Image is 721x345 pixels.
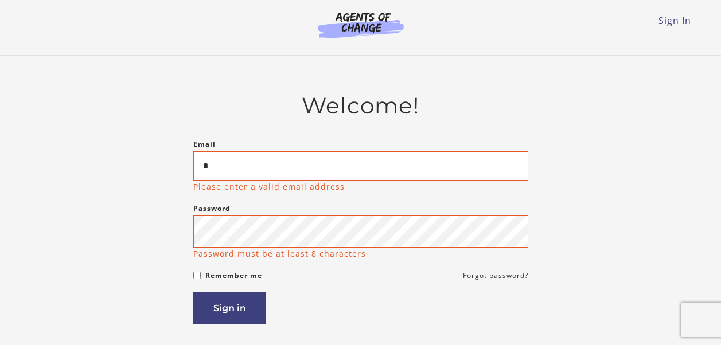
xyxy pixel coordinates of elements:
[306,11,416,38] img: Agents of Change Logo
[193,138,216,151] label: Email
[463,269,528,283] a: Forgot password?
[193,202,231,215] label: Password
[658,14,691,27] a: Sign In
[193,181,345,193] p: Please enter a valid email address
[193,92,528,119] h2: Welcome!
[205,269,262,283] label: Remember me
[193,248,366,260] p: Password must be at least 8 characters
[193,292,266,324] button: Sign in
